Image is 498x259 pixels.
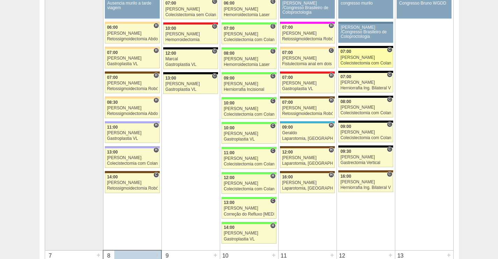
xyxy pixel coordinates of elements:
[338,73,393,93] a: C 07:00 [PERSON_NAME] Herniorrafia Ing. Bilateral VL
[212,23,217,29] span: Consultório
[282,175,293,179] span: 16:00
[387,122,392,127] span: Consultório
[340,61,391,66] div: Colecistectomia com Colangiografia VL
[107,161,158,166] div: Colecistectomia com Colangiografia VL
[329,48,334,53] span: Consultório
[107,156,158,160] div: [PERSON_NAME]
[224,87,274,92] div: Herniorrafia Incisional
[212,48,217,54] span: Consultório
[338,172,393,192] a: C 16:00 [PERSON_NAME] Herniorrafia Ing. Bilateral VL
[280,96,334,98] div: Key: Santa Joana
[224,206,274,211] div: [PERSON_NAME]
[163,47,218,49] div: Key: Blanc
[280,74,334,93] a: H 07:00 [PERSON_NAME] Gastroplastia VL
[105,49,159,68] a: H 07:00 [PERSON_NAME] Gastroplastia VL
[165,51,176,56] span: 12:00
[165,57,216,61] div: Marcal
[224,76,234,81] span: 09:00
[338,71,393,73] div: Key: Blanc
[340,99,351,104] span: 08:00
[282,106,333,110] div: [PERSON_NAME]
[163,49,218,69] a: C 12:00 Marcal Gastroplastia VL
[280,146,334,148] div: Key: Santa Joana
[107,75,118,80] span: 07:00
[107,37,158,41] div: Retossigmoidectomia Abdominal VL
[280,171,334,173] div: Key: Santa Joana
[163,74,218,94] a: C 13:00 [PERSON_NAME] Gastroplastia VL
[282,62,333,66] div: Fistulectomia anal em dois tempos
[282,161,333,166] div: Laparotomia, [GEOGRAPHIC_DATA], Drenagem, Bridas
[107,50,118,55] span: 07:00
[163,22,218,25] div: Key: Assunção
[107,56,158,61] div: [PERSON_NAME]
[270,98,275,104] span: Consultório
[222,47,276,49] div: Key: Brasil
[105,123,159,143] a: H 11:00 [PERSON_NAME] Gastroplastia VL
[153,97,159,103] span: Hospital
[282,25,293,30] span: 07:00
[270,123,275,129] span: Consultório
[222,197,276,199] div: Key: Brasil
[222,172,276,174] div: Key: Brasil
[224,32,274,36] div: [PERSON_NAME]
[224,131,274,136] div: [PERSON_NAME]
[338,121,393,123] div: Key: Blanc
[105,71,159,74] div: Key: Santa Joana
[222,124,276,144] a: C 10:00 [PERSON_NAME] Gastroplastia VL
[340,80,391,85] div: [PERSON_NAME]
[105,96,159,98] div: Key: Bartira
[107,131,158,135] div: [PERSON_NAME]
[165,26,176,31] span: 10:00
[338,96,393,98] div: Key: Blanc
[224,212,274,217] div: Correção do Refluxo [MEDICAL_DATA] esofágico Robótico
[224,225,234,230] span: 14:00
[107,31,158,36] div: [PERSON_NAME]
[222,224,276,244] a: H 14:00 [PERSON_NAME] Gastroplastia VL
[270,148,275,154] span: Consultório
[340,124,351,129] span: 09:00
[107,150,118,155] span: 13:00
[399,1,449,6] div: Congresso Bruno WGDD
[329,147,334,153] span: Hospital
[282,100,293,105] span: 07:00
[338,22,393,24] div: Key: Aviso
[280,22,334,24] div: Key: Pro Matre
[282,75,293,80] span: 07:00
[222,147,276,149] div: Key: Brasil
[105,98,159,118] a: H 08:30 [PERSON_NAME] Retossigmoidectomia Abdominal VL
[105,22,159,24] div: Key: Bartira
[153,147,159,153] span: Hospital
[224,13,274,17] div: Hemorroidectomia Laser
[340,155,391,159] div: [PERSON_NAME]
[282,56,333,61] div: [PERSON_NAME]
[282,50,293,55] span: 07:00
[153,23,159,28] span: Hospital
[340,55,391,60] div: [PERSON_NAME]
[153,172,159,178] span: Consultório
[282,37,333,41] div: Retossigmoidectomia Robótica
[329,97,334,103] span: Hospital
[341,25,391,39] div: [PERSON_NAME] /Congresso Brasileiro de Coloproctologia
[107,62,158,66] div: Gastroplastia VL
[280,98,334,118] a: H 07:00 [PERSON_NAME] Retossigmoidectomia Robótica
[340,111,391,115] div: Colecistectomia com Colangiografia VL
[222,22,276,25] div: Key: Brasil
[107,136,158,141] div: Gastroplastia VL
[224,237,274,241] div: Gastroplastia VL
[165,32,216,36] div: [PERSON_NAME]
[107,87,158,91] div: Retossigmoidectomia Robótica
[270,23,275,29] span: Consultório
[338,46,393,48] div: Key: Blanc
[282,156,333,160] div: [PERSON_NAME]
[107,175,118,179] span: 14:00
[222,25,276,44] a: C 07:00 [PERSON_NAME] Colecistectomia com Colangiografia VL
[340,174,351,179] span: 16:00
[107,106,158,110] div: [PERSON_NAME]
[340,105,391,110] div: [PERSON_NAME]
[282,125,293,130] span: 09:00
[224,38,274,42] div: Colecistectomia com Colangiografia VL
[280,49,334,68] a: C 07:00 [PERSON_NAME] Fistulectomia anal em dois tempos
[387,47,392,53] span: Consultório
[224,82,274,86] div: [PERSON_NAME]
[222,99,276,119] a: C 10:00 [PERSON_NAME] Colecistectomia com Colangiografia VL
